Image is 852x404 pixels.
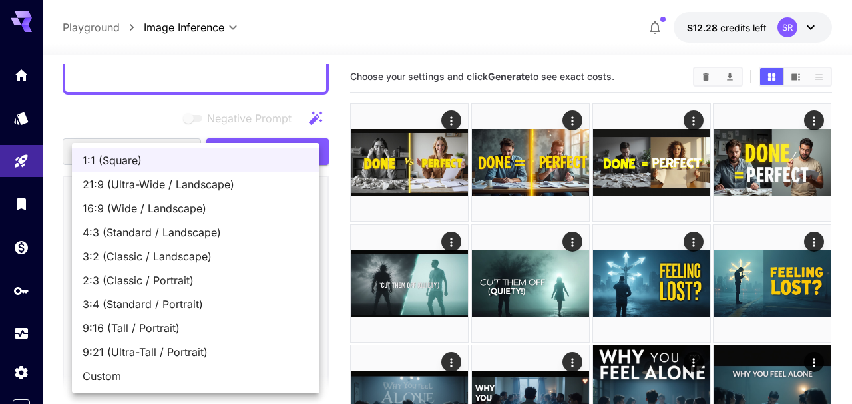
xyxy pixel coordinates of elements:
span: 21:9 (Ultra-Wide / Landscape) [83,176,309,192]
span: Custom [83,368,309,384]
span: 16:9 (Wide / Landscape) [83,200,309,216]
span: 4:3 (Standard / Landscape) [83,224,309,240]
span: 9:21 (Ultra-Tall / Portrait) [83,344,309,360]
span: 9:16 (Tall / Portrait) [83,320,309,336]
span: 1:1 (Square) [83,152,309,168]
span: 2:3 (Classic / Portrait) [83,272,309,288]
span: 3:4 (Standard / Portrait) [83,296,309,312]
span: 3:2 (Classic / Landscape) [83,248,309,264]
